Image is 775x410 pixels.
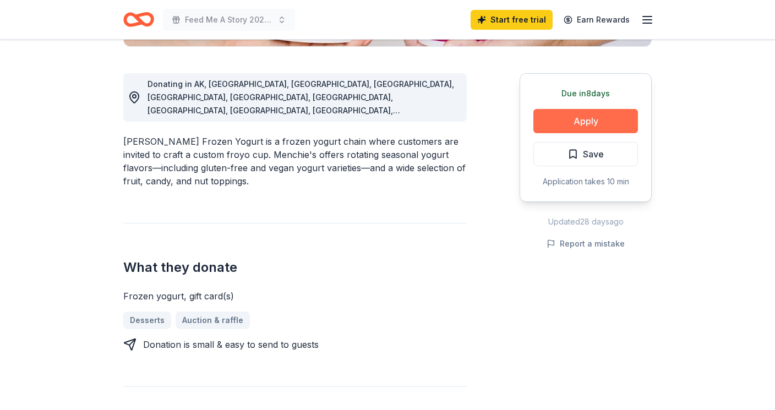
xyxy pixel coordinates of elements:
a: Earn Rewards [557,10,636,30]
a: Auction & raffle [176,311,250,329]
a: Desserts [123,311,171,329]
h2: What they donate [123,259,467,276]
button: Feed Me A Story 2025 Benefit Gala [163,9,295,31]
div: Due in 8 days [533,87,638,100]
span: Donating in AK, [GEOGRAPHIC_DATA], [GEOGRAPHIC_DATA], [GEOGRAPHIC_DATA], [GEOGRAPHIC_DATA], [GEOG... [148,79,454,221]
span: Save [583,147,604,161]
button: Save [533,142,638,166]
a: Home [123,7,154,32]
a: Start free trial [471,10,553,30]
button: Report a mistake [547,237,625,250]
div: Application takes 10 min [533,175,638,188]
span: Feed Me A Story 2025 Benefit Gala [185,13,273,26]
div: Frozen yogurt, gift card(s) [123,289,467,303]
button: Apply [533,109,638,133]
div: Updated 28 days ago [520,215,652,228]
div: [PERSON_NAME] Frozen Yogurt is a frozen yogurt chain where customers are invited to craft a custo... [123,135,467,188]
div: Donation is small & easy to send to guests [143,338,319,351]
